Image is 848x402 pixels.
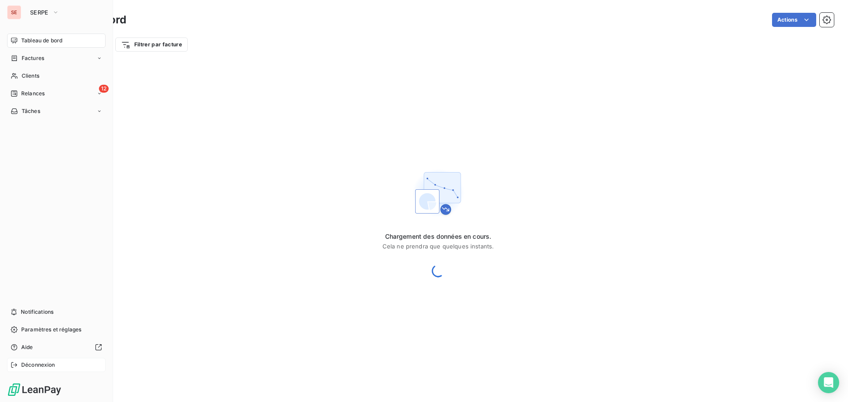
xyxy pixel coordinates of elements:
[21,343,33,351] span: Aide
[7,69,106,83] a: Clients
[382,232,494,241] span: Chargement des données en cours.
[7,86,106,101] a: 12Relances
[7,323,106,337] a: Paramètres et réglages
[22,54,44,62] span: Factures
[382,243,494,250] span: Cela ne prendra que quelques instants.
[7,383,62,397] img: Logo LeanPay
[21,37,62,45] span: Tableau de bord
[22,72,39,80] span: Clients
[21,308,53,316] span: Notifications
[30,9,49,16] span: SERPE
[772,13,816,27] button: Actions
[7,51,106,65] a: Factures
[21,326,81,334] span: Paramètres et réglages
[410,165,466,222] img: First time
[7,34,106,48] a: Tableau de bord
[99,85,109,93] span: 12
[7,5,21,19] div: SE
[7,340,106,354] a: Aide
[21,90,45,98] span: Relances
[115,38,188,52] button: Filtrer par facture
[818,372,839,393] div: Open Intercom Messenger
[21,361,55,369] span: Déconnexion
[7,104,106,118] a: Tâches
[22,107,40,115] span: Tâches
